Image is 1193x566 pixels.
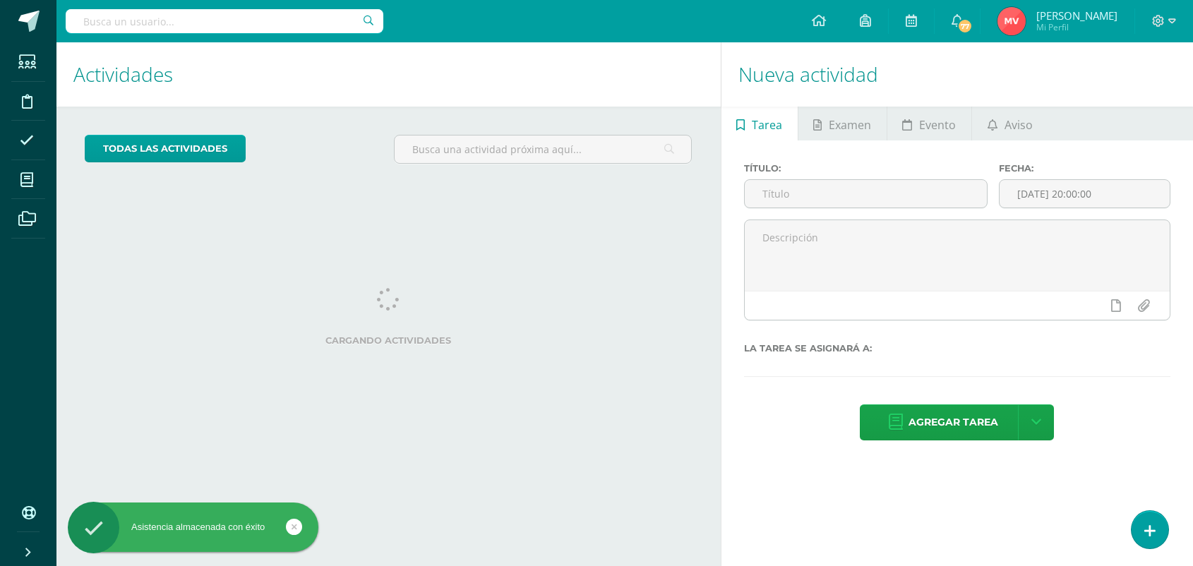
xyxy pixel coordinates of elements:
[66,9,383,33] input: Busca un usuario...
[744,343,1171,354] label: La tarea se asignará a:
[738,42,1177,107] h1: Nueva actividad
[798,107,887,140] a: Examen
[1005,108,1033,142] span: Aviso
[395,136,691,163] input: Busca una actividad próxima aquí...
[887,107,971,140] a: Evento
[744,163,988,174] label: Título:
[957,18,973,34] span: 77
[85,335,693,346] label: Cargando actividades
[721,107,798,140] a: Tarea
[1036,8,1117,23] span: [PERSON_NAME]
[745,180,988,207] input: Título
[85,135,246,162] a: todas las Actividades
[999,163,1170,174] label: Fecha:
[919,108,956,142] span: Evento
[1036,21,1117,33] span: Mi Perfil
[829,108,871,142] span: Examen
[972,107,1048,140] a: Aviso
[1000,180,1170,207] input: Fecha de entrega
[997,7,1026,35] img: d633705d2caf26de73db2f10b60e18e1.png
[752,108,782,142] span: Tarea
[73,42,704,107] h1: Actividades
[68,521,318,534] div: Asistencia almacenada con éxito
[909,405,998,440] span: Agregar tarea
